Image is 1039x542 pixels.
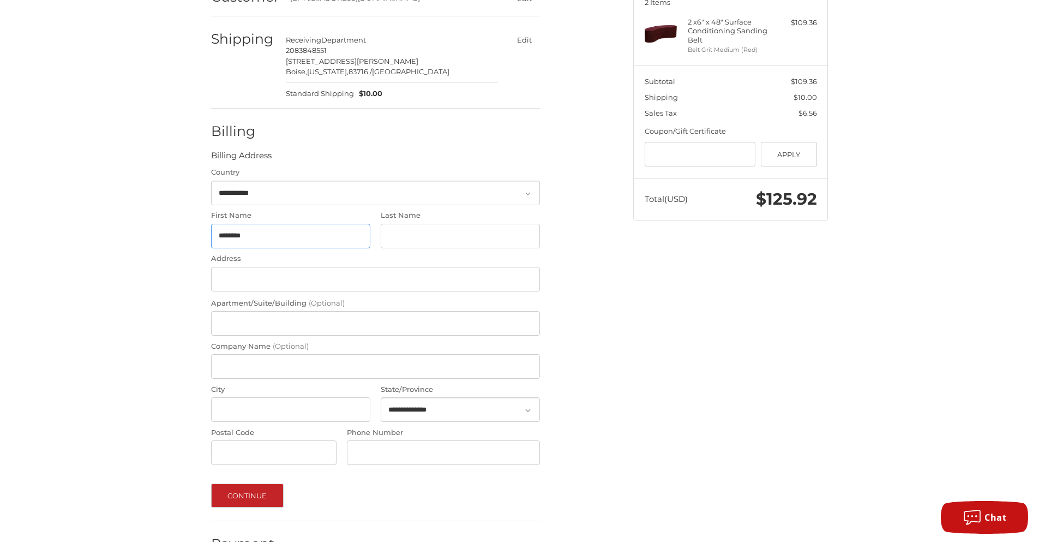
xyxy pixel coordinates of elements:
[211,427,337,438] label: Postal Code
[211,167,540,178] label: Country
[794,93,817,102] span: $10.00
[211,384,370,395] label: City
[211,253,540,264] label: Address
[349,67,372,76] span: 83716 /
[688,17,771,44] h4: 2 x 6" x 48" Surface Conditioning Sanding Belt
[791,77,817,86] span: $109.36
[286,67,307,76] span: Boise,
[645,93,678,102] span: Shipping
[211,210,370,221] label: First Name
[645,126,817,137] div: Coupon/Gift Certificate
[381,384,540,395] label: State/Province
[756,189,817,209] span: $125.92
[508,32,540,48] button: Edit
[286,46,327,55] span: 2083848551
[211,123,275,140] h2: Billing
[211,484,284,508] button: Continue
[307,67,349,76] span: [US_STATE],
[645,109,677,117] span: Sales Tax
[321,35,366,44] span: Department
[347,427,540,438] label: Phone Number
[354,88,383,99] span: $10.00
[984,511,1006,523] span: Chat
[309,299,345,307] small: (Optional)
[941,501,1028,534] button: Chat
[761,142,817,166] button: Apply
[645,194,688,204] span: Total (USD)
[286,35,321,44] span: Receiving
[211,31,275,47] h2: Shipping
[774,17,817,28] div: $109.36
[286,57,418,65] span: [STREET_ADDRESS][PERSON_NAME]
[381,210,540,221] label: Last Name
[798,109,817,117] span: $6.56
[211,298,540,309] label: Apartment/Suite/Building
[211,341,540,352] label: Company Name
[211,150,272,167] legend: Billing Address
[372,67,449,76] span: [GEOGRAPHIC_DATA]
[286,88,354,99] span: Standard Shipping
[645,142,756,166] input: Gift Certificate or Coupon Code
[688,45,771,55] li: Belt Grit Medium (Red)
[645,77,675,86] span: Subtotal
[273,342,309,350] small: (Optional)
